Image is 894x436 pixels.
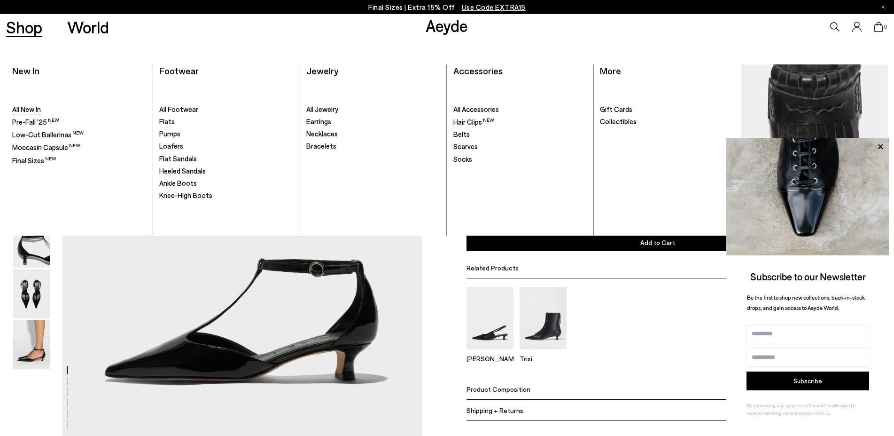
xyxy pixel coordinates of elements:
a: Pumps [159,129,294,139]
img: ca3f721fb6ff708a270709c41d776025.jpg [726,138,889,255]
span: Pumps [159,129,180,138]
a: Knee-High Boots [159,191,294,200]
a: Ankle Boots [159,179,294,188]
span: Hair Clips [453,118,494,126]
span: Socks [453,155,472,163]
a: Accessories [453,65,503,76]
a: Belts [453,130,588,139]
span: Heeled Sandals [159,166,206,175]
span: Loafers [159,142,183,150]
span: All Jewelry [306,105,338,113]
span: Final Sizes [12,156,56,165]
span: Knee-High Boots [159,191,212,199]
p: Trixi [520,355,567,363]
a: All Jewelry [306,105,441,114]
span: By subscribing, you agree to our [747,403,808,408]
a: Trixi Lace-Up Boots Trixi [520,343,567,363]
img: Catrina Slingback Pumps [466,287,513,349]
span: Gift Cards [600,105,632,113]
a: 0 [874,22,883,32]
span: Shipping + Returns [466,406,523,414]
img: Liz T-Bar Pumps - Image 4 [13,218,50,268]
span: Bracelets [306,142,336,150]
a: Hair Clips [453,117,588,127]
a: Heeled Sandals [159,166,294,176]
a: Final Sizes [12,156,147,166]
a: More [600,65,621,76]
span: Product Composition [466,385,530,393]
a: Footwear [159,65,199,76]
span: Be the first to shop new collections, back-in-stock drops, and gain access to Aeyde World. [747,294,865,311]
a: Earrings [306,117,441,127]
span: Moccasin Capsule [12,143,80,151]
a: Necklaces [306,129,441,139]
a: Low-Cut Ballerinas [12,130,147,140]
span: Collectibles [600,117,637,126]
a: Aeyde [426,16,468,35]
a: Loafers [159,142,294,151]
button: Subscribe [746,372,869,390]
span: 0 [883,24,888,30]
button: Add to Cart [466,234,849,251]
a: Flat Sandals [159,154,294,164]
a: Catrina Slingback Pumps [PERSON_NAME] [466,343,513,363]
img: Trixi Lace-Up Boots [520,287,567,349]
a: Moccasin Capsule [12,143,147,152]
span: Belts [453,130,470,138]
a: Gift Cards [600,105,735,114]
a: New In [12,65,39,76]
a: Bracelets [306,142,441,151]
a: Flats [159,117,294,127]
span: Subscribe to our Newsletter [750,270,866,282]
img: Liz T-Bar Pumps - Image 5 [13,269,50,318]
span: Scarves [453,142,478,151]
span: All Accessories [453,105,499,113]
a: All New In [12,105,147,114]
span: Low-Cut Ballerinas [12,130,84,139]
span: Flat Sandals [159,154,197,163]
a: World [67,19,109,35]
span: Ankle Boots [159,179,197,187]
span: Necklaces [306,129,338,138]
span: Pre-Fall '25 [12,118,59,126]
span: Add to Cart [640,238,675,246]
a: Jewelry [306,65,338,76]
span: Navigate to /collections/ss25-final-sizes [462,3,526,11]
a: Moccasin Capsule [741,64,888,230]
span: All New In [12,105,41,113]
a: All Accessories [453,105,588,114]
p: Final Sizes | Extra 15% Off [368,1,526,13]
a: Socks [453,155,588,164]
a: Shop [6,19,42,35]
span: Earrings [306,117,331,126]
a: Collectibles [600,117,735,127]
span: Flats [159,117,175,126]
a: All Footwear [159,105,294,114]
img: Mobile_e6eede4d-78b8-4bd1-ae2a-4197e375e133_900x.jpg [741,64,888,230]
span: All Footwear [159,105,198,113]
a: Pre-Fall '25 [12,117,147,127]
img: Liz T-Bar Pumps - Image 6 [13,320,50,369]
a: Scarves [453,142,588,151]
span: Related Products [466,264,519,272]
a: Terms & Conditions [808,403,845,408]
p: [PERSON_NAME] [466,355,513,363]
